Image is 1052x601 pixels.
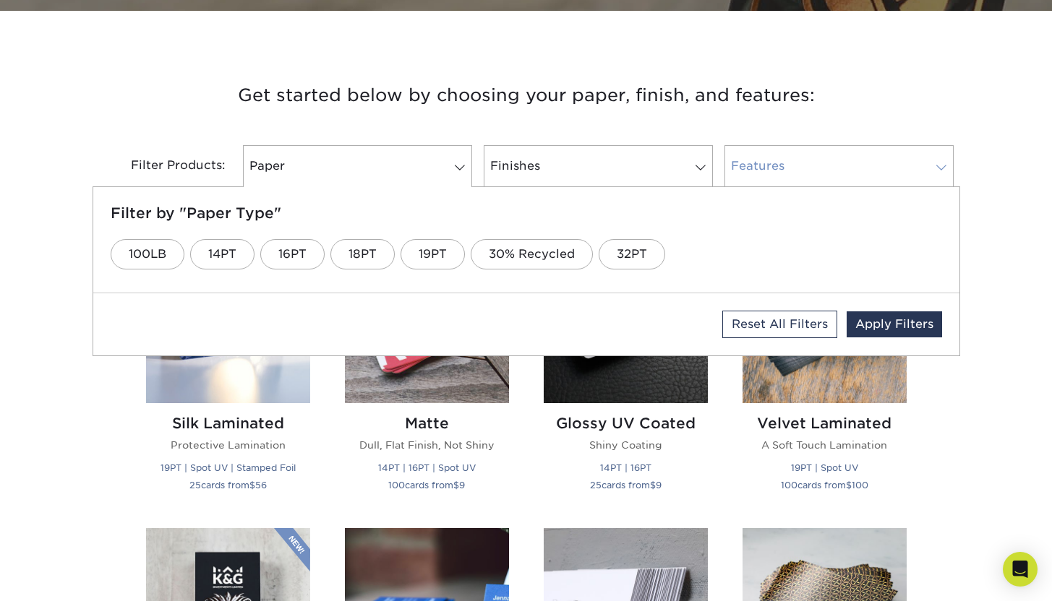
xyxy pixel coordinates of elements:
div: Open Intercom Messenger [1003,552,1038,587]
a: Finishes [484,145,713,187]
a: 16PT [260,239,325,269]
span: 25 [189,480,201,490]
h2: Matte [345,415,509,432]
small: cards from [781,480,868,490]
span: $ [650,480,656,490]
small: 14PT | 16PT [600,462,651,473]
a: 32PT [599,239,665,269]
span: 100 [852,480,868,490]
small: cards from [189,480,267,490]
h3: Get started below by choosing your paper, finish, and features: [103,63,949,128]
p: Dull, Flat Finish, Not Shiny [345,438,509,452]
p: Protective Lamination [146,438,310,452]
a: 100LB [111,239,184,269]
p: Shiny Coating [544,438,708,452]
span: $ [846,480,852,490]
a: Matte Business Cards Matte Dull, Flat Finish, Not Shiny 14PT | 16PT | Spot UV 100cards from$9 [345,239,509,510]
a: Glossy UV Coated Business Cards Glossy UV Coated Shiny Coating 14PT | 16PT 25cards from$9 [544,239,708,510]
a: Features [724,145,954,187]
div: Filter Products: [93,145,237,187]
small: cards from [590,480,662,490]
small: 19PT | Spot UV [791,462,858,473]
a: 30% Recycled [471,239,593,269]
h5: Filter by "Paper Type" [111,204,942,222]
a: Silk Laminated Business Cards Silk Laminated Protective Lamination 19PT | Spot UV | Stamped Foil ... [146,239,310,510]
a: Reset All Filters [722,311,837,338]
span: 100 [781,480,797,490]
h2: Silk Laminated [146,415,310,432]
a: 18PT [330,239,395,269]
h2: Velvet Laminated [743,415,907,432]
span: $ [249,480,255,490]
span: $ [453,480,459,490]
a: Paper [243,145,472,187]
a: 19PT [401,239,465,269]
small: cards from [388,480,465,490]
a: 14PT [190,239,255,269]
img: New Product [274,528,310,571]
h2: Glossy UV Coated [544,415,708,432]
a: Velvet Laminated Business Cards Velvet Laminated A Soft Touch Lamination 19PT | Spot UV 100cards ... [743,239,907,510]
span: 25 [590,480,602,490]
a: Apply Filters [847,311,942,337]
small: 19PT | Spot UV | Stamped Foil [161,462,296,473]
span: 9 [459,480,465,490]
span: 100 [388,480,405,490]
span: 9 [656,480,662,490]
small: 14PT | 16PT | Spot UV [378,462,476,473]
span: 56 [255,480,267,490]
p: A Soft Touch Lamination [743,438,907,452]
